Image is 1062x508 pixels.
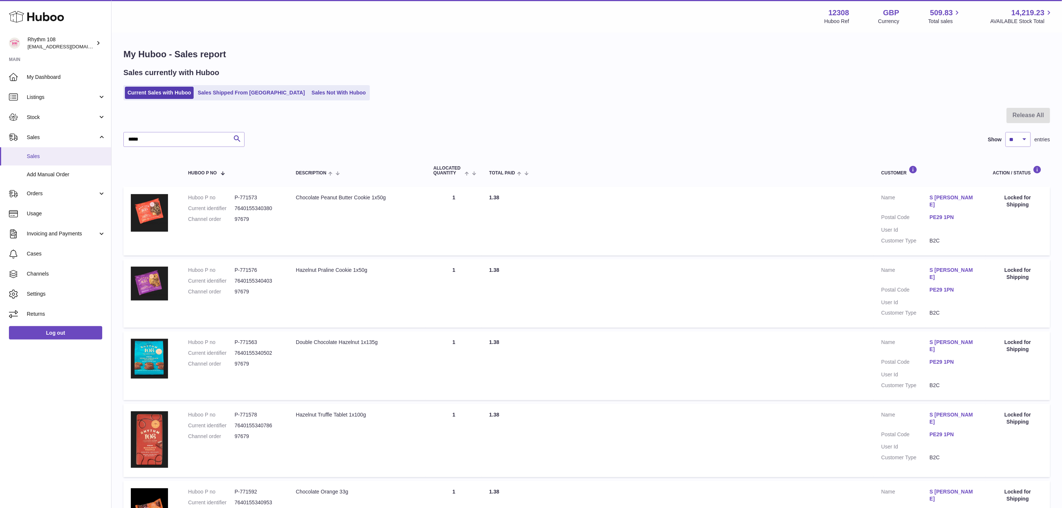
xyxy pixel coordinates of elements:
span: Total paid [489,171,515,176]
dt: Channel order [188,360,235,367]
span: AVAILABLE Stock Total [990,18,1053,25]
td: 1 [426,187,482,255]
td: 1 [426,331,482,400]
dt: Customer Type [881,309,930,316]
a: PE29 1PN [930,214,978,221]
dt: Customer Type [881,237,930,244]
dt: Channel order [188,216,235,223]
span: Listings [27,94,98,101]
a: PE29 1PN [930,286,978,293]
dd: B2C [930,454,978,461]
span: Cases [27,250,106,257]
dt: Postal Code [881,214,930,223]
dt: Huboo P no [188,339,235,346]
dd: 7640155340502 [235,350,281,357]
dd: 97679 [235,360,281,367]
dd: P-771576 [235,267,281,274]
dt: Huboo P no [188,411,235,418]
span: Invoicing and Payments [27,230,98,237]
strong: GBP [883,8,899,18]
span: 14,219.23 [1011,8,1045,18]
span: Sales [27,153,106,160]
h2: Sales currently with Huboo [123,68,219,78]
dt: Current identifier [188,499,235,506]
div: Currency [878,18,900,25]
dd: P-771573 [235,194,281,201]
dt: Current identifier [188,277,235,284]
dd: B2C [930,382,978,389]
dd: 97679 [235,216,281,223]
span: entries [1034,136,1050,143]
dd: 7640155340786 [235,422,281,429]
dd: B2C [930,237,978,244]
img: 123081684746069.JPG [131,194,168,231]
a: Sales Shipped From [GEOGRAPHIC_DATA] [195,87,307,99]
img: 123081684746041.JPG [131,267,168,300]
div: Locked for Shipping [993,267,1043,281]
dt: Name [881,194,930,210]
a: S [PERSON_NAME] [930,488,978,502]
label: Show [988,136,1002,143]
div: Hazelnut Praline Cookie 1x50g [296,267,419,274]
span: Settings [27,290,106,298]
a: Log out [9,326,102,340]
dd: 7640155340403 [235,277,281,284]
dd: 7640155340953 [235,499,281,506]
img: orders@rhythm108.com [9,38,20,49]
span: Huboo P no [188,171,217,176]
dd: P-771563 [235,339,281,346]
a: PE29 1PN [930,359,978,366]
a: S [PERSON_NAME] [930,194,978,208]
dd: 97679 [235,433,281,440]
dt: Name [881,411,930,427]
span: 509.83 [930,8,953,18]
dt: Postal Code [881,286,930,295]
div: Locked for Shipping [993,194,1043,208]
dt: Huboo P no [188,488,235,495]
dt: Customer Type [881,454,930,461]
img: 123081684745952.jpg [131,411,168,468]
div: Customer [881,165,978,176]
dt: Customer Type [881,382,930,389]
span: Returns [27,311,106,318]
dt: Postal Code [881,431,930,440]
span: Total sales [928,18,961,25]
span: [EMAIL_ADDRESS][DOMAIN_NAME] [28,44,109,49]
span: 1.38 [489,267,499,273]
td: 1 [426,259,482,328]
a: 509.83 Total sales [928,8,961,25]
dt: User Id [881,226,930,234]
div: Huboo Ref [824,18,849,25]
span: 1.38 [489,194,499,200]
div: Rhythm 108 [28,36,94,50]
span: Orders [27,190,98,197]
span: 1.38 [489,412,499,418]
div: Double Chocolate Hazelnut 1x135g [296,339,419,346]
img: 123081684746297.jpg [131,339,168,379]
div: Hazelnut Truffle Tablet 1x100g [296,411,419,418]
dt: User Id [881,371,930,378]
div: Locked for Shipping [993,488,1043,502]
span: Add Manual Order [27,171,106,178]
dt: Current identifier [188,350,235,357]
span: Description [296,171,326,176]
dd: 7640155340380 [235,205,281,212]
dt: Huboo P no [188,194,235,201]
dt: Postal Code [881,359,930,367]
div: Action / Status [993,165,1043,176]
dt: User Id [881,299,930,306]
a: Current Sales with Huboo [125,87,194,99]
dd: P-771578 [235,411,281,418]
div: Locked for Shipping [993,339,1043,353]
span: 1.38 [489,339,499,345]
dt: Name [881,488,930,504]
dt: Name [881,339,930,355]
dt: User Id [881,443,930,450]
span: Stock [27,114,98,121]
span: Usage [27,210,106,217]
dt: Current identifier [188,422,235,429]
span: My Dashboard [27,74,106,81]
div: Chocolate Peanut Butter Cookie 1x50g [296,194,419,201]
div: Locked for Shipping [993,411,1043,425]
a: PE29 1PN [930,431,978,438]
